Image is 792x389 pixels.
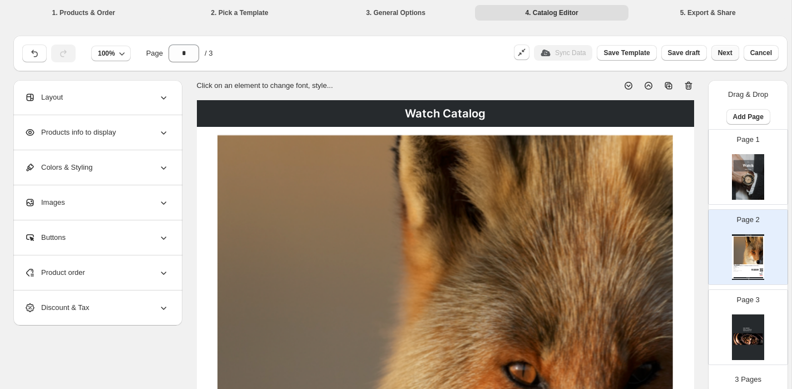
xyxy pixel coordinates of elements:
[748,274,763,275] div: R 99.00
[24,92,63,103] span: Layout
[760,268,763,272] img: qrcode
[728,89,768,100] p: Drag & Drop
[733,112,764,121] span: Add Page
[597,45,656,61] button: Save Template
[24,302,89,313] span: Discount & Tax
[748,275,763,277] div: R 99.00
[737,134,760,145] p: Page 1
[718,48,732,57] span: Next
[750,48,772,57] span: Cancel
[732,279,764,280] div: Watch Catalog | Page undefined
[734,271,751,272] div: Barcode №:
[24,162,92,173] span: Colors & Styling
[732,314,764,360] img: cover page
[24,267,85,278] span: Product order
[734,264,763,265] div: 123【BLACK】
[197,100,694,127] div: Watch Catalog
[708,209,788,285] div: Page 2Watch CatalogprimaryImageqrcodebarcode123【BLACK】Lorem ipsum dolor sit amet, consectetur adi...
[24,232,66,243] span: Buttons
[661,45,707,61] button: Save draft
[205,48,212,59] span: / 3
[732,154,764,200] img: cover page
[735,374,761,385] p: 3 Pages
[708,289,788,365] div: Page 3cover page
[668,48,700,57] span: Save draft
[748,272,763,273] div: R 9
[751,269,759,270] img: barcode
[24,197,65,208] span: Images
[737,294,760,306] p: Page 3
[24,127,116,138] span: Products info to display
[603,48,650,57] span: Save Template
[146,48,163,59] span: Page
[734,267,751,268] div: Stock Quantity: 0
[748,273,763,274] div: R 999.00
[708,129,788,205] div: Page 1cover page
[91,46,131,61] button: 100%
[734,277,763,279] div: BUY NOW
[711,45,739,61] button: Next
[734,265,760,267] div: Lorem ipsum dolor sit amet, consectetur adipiscing elit. Sed do eiusmod tempor incididunt ...
[197,80,333,91] p: Click on an element to change font, style...
[734,270,751,271] div: Brand: CatalogAceProd
[732,234,764,236] div: Watch Catalog
[744,45,779,61] button: Cancel
[98,49,115,58] span: 100%
[726,109,770,125] button: Add Page
[734,237,763,264] img: primaryImage
[734,268,751,269] div: SKU:
[737,214,760,225] p: Page 2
